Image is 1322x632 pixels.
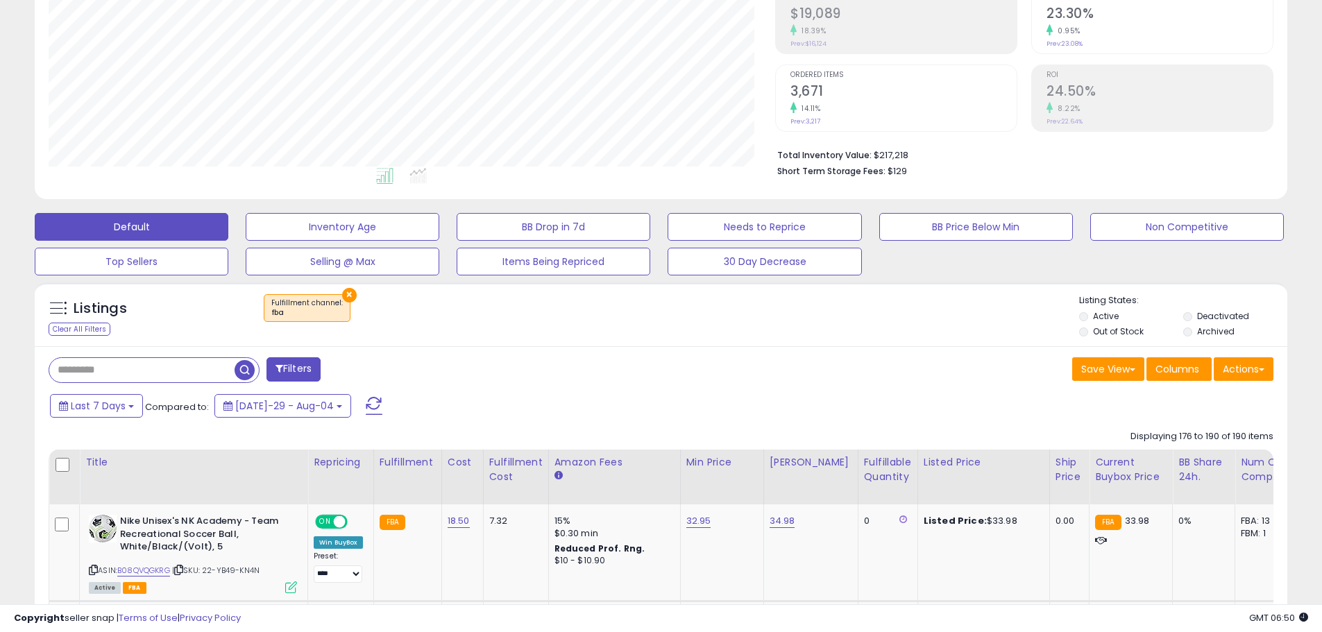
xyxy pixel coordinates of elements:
[686,455,758,470] div: Min Price
[1079,294,1287,307] p: Listing States:
[1241,455,1291,484] div: Num of Comp.
[1046,117,1083,126] small: Prev: 22.64%
[1056,455,1083,484] div: Ship Price
[119,611,178,624] a: Terms of Use
[668,213,861,241] button: Needs to Reprice
[346,516,368,528] span: OFF
[924,455,1044,470] div: Listed Price
[1214,357,1273,381] button: Actions
[1178,515,1224,527] div: 0%
[554,515,670,527] div: 15%
[457,248,650,275] button: Items Being Repriced
[1197,325,1235,337] label: Archived
[49,323,110,336] div: Clear All Filters
[448,455,477,470] div: Cost
[314,536,363,549] div: Win BuyBox
[266,357,321,382] button: Filters
[172,565,260,576] span: | SKU: 22-YB49-KN4N
[1241,515,1287,527] div: FBA: 13
[342,288,357,302] button: ×
[924,515,1039,527] div: $33.98
[316,516,334,528] span: ON
[790,117,820,126] small: Prev: 3,217
[1178,455,1229,484] div: BB Share 24h.
[1046,40,1083,48] small: Prev: 23.08%
[71,399,126,413] span: Last 7 Days
[797,26,826,36] small: 18.39%
[448,514,470,528] a: 18.50
[686,514,711,528] a: 32.95
[85,455,302,470] div: Title
[864,455,912,484] div: Fulfillable Quantity
[314,552,363,583] div: Preset:
[457,213,650,241] button: BB Drop in 7d
[790,6,1017,24] h2: $19,089
[246,248,439,275] button: Selling @ Max
[246,213,439,241] button: Inventory Age
[924,514,987,527] b: Listed Price:
[1093,325,1144,337] label: Out of Stock
[1046,71,1273,79] span: ROI
[554,527,670,540] div: $0.30 min
[380,455,436,470] div: Fulfillment
[214,394,351,418] button: [DATE]-29 - Aug-04
[1093,310,1119,322] label: Active
[1046,83,1273,102] h2: 24.50%
[790,83,1017,102] h2: 3,671
[271,308,343,318] div: fba
[117,565,170,577] a: B08QVQGKRG
[1155,362,1199,376] span: Columns
[879,213,1073,241] button: BB Price Below Min
[14,612,241,625] div: seller snap | |
[35,248,228,275] button: Top Sellers
[1090,213,1284,241] button: Non Competitive
[145,400,209,413] span: Compared to:
[123,582,146,594] span: FBA
[35,213,228,241] button: Default
[668,248,861,275] button: 30 Day Decrease
[14,611,65,624] strong: Copyright
[770,514,795,528] a: 34.98
[1046,6,1273,24] h2: 23.30%
[271,298,343,318] span: Fulfillment channel :
[777,149,872,161] b: Total Inventory Value:
[50,394,143,418] button: Last 7 Days
[1053,26,1081,36] small: 0.95%
[790,40,827,48] small: Prev: $16,124
[864,515,907,527] div: 0
[1249,611,1308,624] span: 2025-08-12 06:50 GMT
[790,71,1017,79] span: Ordered Items
[89,582,121,594] span: All listings currently available for purchase on Amazon
[1056,515,1078,527] div: 0.00
[1125,514,1150,527] span: 33.98
[554,455,675,470] div: Amazon Fees
[120,515,289,557] b: Nike Unisex's NK Academy - Team Recreational Soccer Ball, White/Black/(Volt), 5
[1053,103,1081,114] small: 8.22%
[777,146,1263,162] li: $217,218
[1072,357,1144,381] button: Save View
[1095,515,1121,530] small: FBA
[770,455,852,470] div: [PERSON_NAME]
[89,515,117,543] img: 41piM2BSuVL._SL40_.jpg
[235,399,334,413] span: [DATE]-29 - Aug-04
[554,543,645,554] b: Reduced Prof. Rng.
[489,515,538,527] div: 7.32
[74,299,127,318] h5: Listings
[554,470,563,482] small: Amazon Fees.
[554,555,670,567] div: $10 - $10.90
[1130,430,1273,443] div: Displaying 176 to 190 of 190 items
[797,103,820,114] small: 14.11%
[1197,310,1249,322] label: Deactivated
[1146,357,1212,381] button: Columns
[314,455,368,470] div: Repricing
[180,611,241,624] a: Privacy Policy
[777,165,885,177] b: Short Term Storage Fees:
[489,455,543,484] div: Fulfillment Cost
[1095,455,1167,484] div: Current Buybox Price
[888,164,907,178] span: $129
[1241,527,1287,540] div: FBM: 1
[380,515,405,530] small: FBA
